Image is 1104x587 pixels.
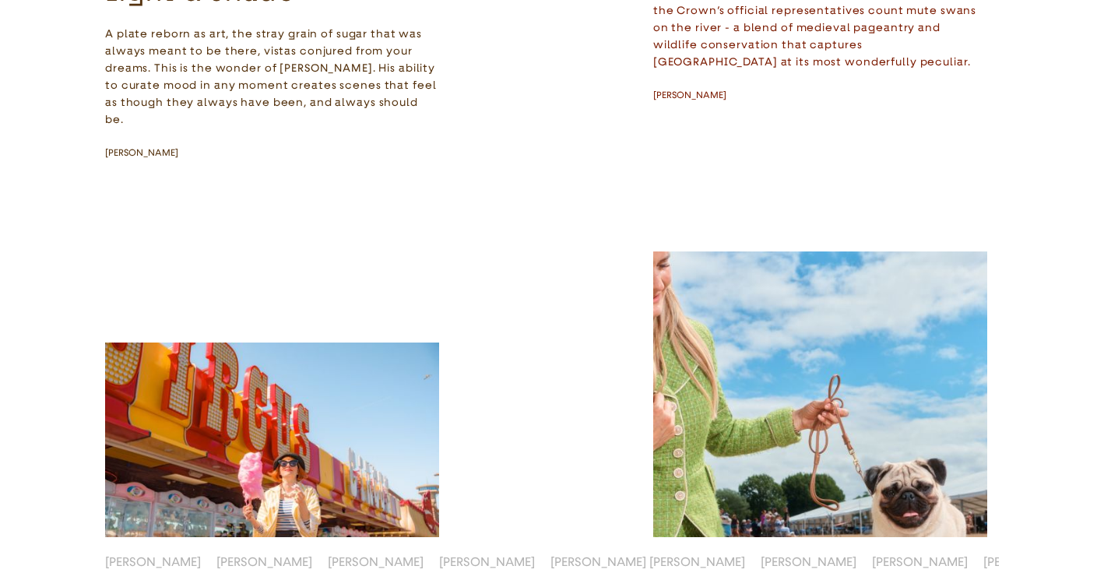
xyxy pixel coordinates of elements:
a: [PERSON_NAME] [105,146,205,159]
a: [PERSON_NAME] [983,554,1079,569]
a: [PERSON_NAME] [PERSON_NAME] [550,554,745,569]
p: A plate reborn as art, the stray grain of sugar that was always meant to be there, vistas conjure... [105,25,439,128]
span: [PERSON_NAME] [105,147,178,158]
a: [PERSON_NAME] [653,89,753,101]
a: [PERSON_NAME] [216,554,312,569]
span: [PERSON_NAME] [653,90,726,100]
a: [PERSON_NAME] [105,554,201,569]
a: [PERSON_NAME] [761,554,856,569]
a: [PERSON_NAME] [439,554,535,569]
a: [PERSON_NAME] [872,554,968,569]
a: [PERSON_NAME] [328,554,424,569]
